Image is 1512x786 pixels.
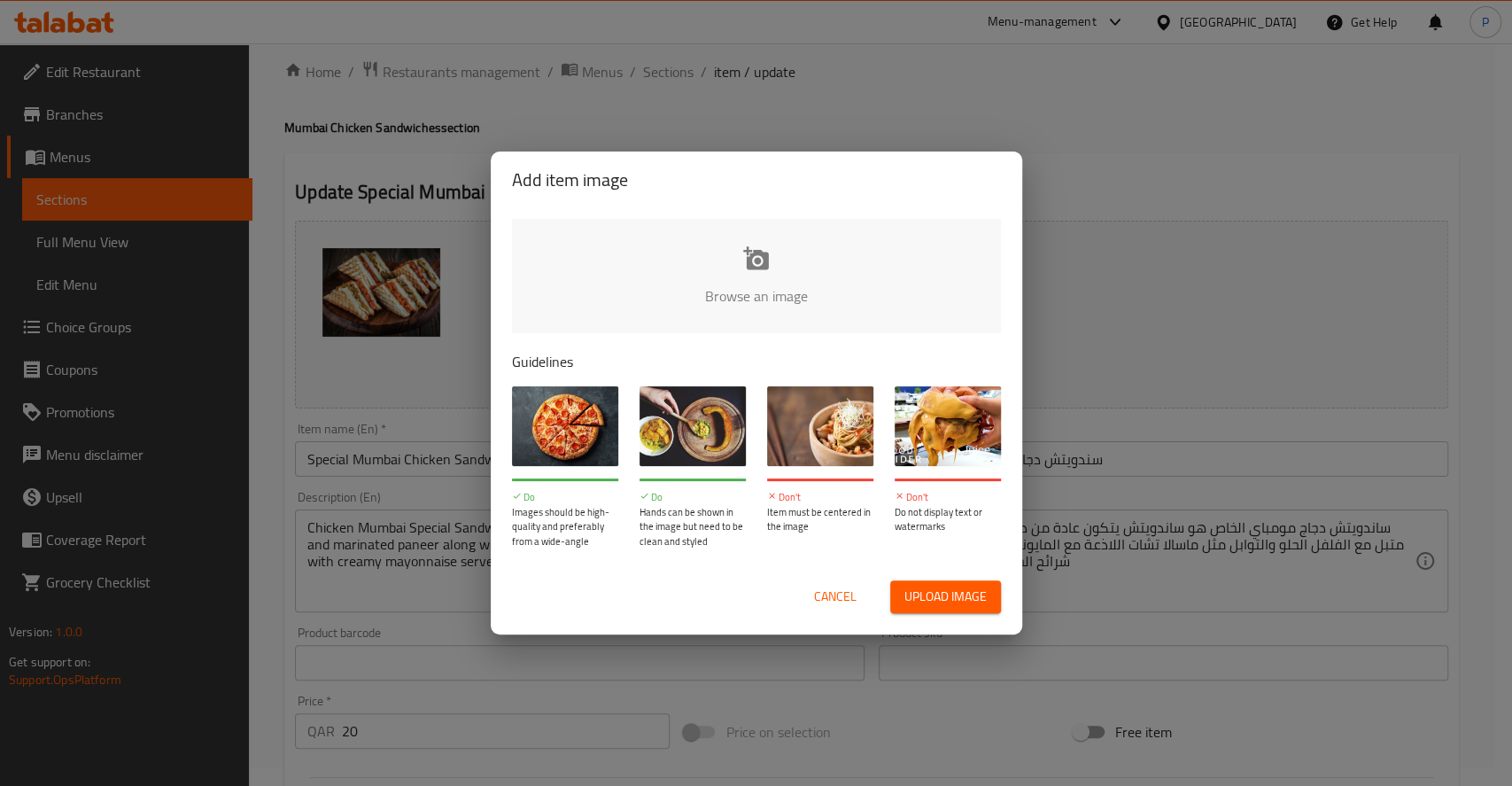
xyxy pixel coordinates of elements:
span: Cancel [814,586,857,608]
p: Do not display text or watermarks [895,505,1001,534]
img: guide-img-3@3x.jpg [767,386,873,466]
p: Item must be centered in the image [767,505,873,534]
button: Upload image [890,580,1001,613]
p: Guidelines [512,351,1001,372]
span: Upload image [904,586,987,608]
p: Images should be high-quality and preferably from a wide-angle [512,505,618,549]
button: Cancel [807,580,864,613]
img: guide-img-1@3x.jpg [512,386,618,466]
p: Do [512,490,618,505]
img: guide-img-2@3x.jpg [640,386,746,466]
img: guide-img-4@3x.jpg [895,386,1001,466]
p: Don't [767,490,873,505]
p: Hands can be shown in the image but need to be clean and styled [640,505,746,549]
h2: Add item image [512,166,1001,194]
p: Do [640,490,746,505]
p: Don't [895,490,1001,505]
